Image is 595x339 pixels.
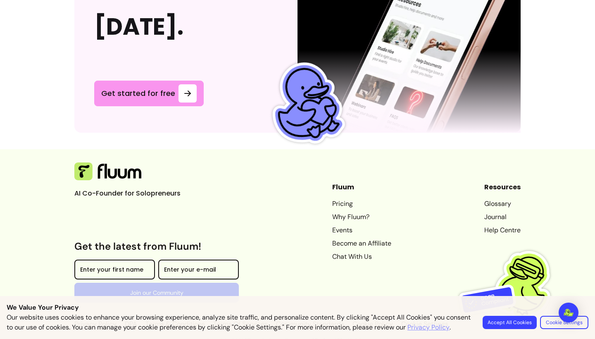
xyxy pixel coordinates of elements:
[459,234,562,337] img: Fluum is GDPR compliant
[332,199,391,209] a: Pricing
[332,252,391,262] a: Chat With Us
[484,212,521,222] a: Journal
[332,182,391,192] header: Fluum
[332,212,391,222] a: Why Fluum?
[74,240,239,253] h3: Get the latest from Fluum!
[540,316,588,329] button: Cookie Settings
[7,313,473,332] p: Our website uses cookies to enhance your browsing experience, analyze site traffic, and personali...
[483,316,537,329] button: Accept All Cookies
[257,55,355,153] img: Fluum Duck sticker
[559,303,578,322] div: Open Intercom Messenger
[332,239,391,248] a: Become an Affiliate
[484,182,521,192] header: Resources
[407,322,450,332] a: Privacy Policy
[94,81,204,106] a: Get started for free
[7,303,588,313] p: We Value Your Privacy
[101,88,175,99] span: Get started for free
[80,267,149,275] input: Enter your first name
[484,199,521,209] a: Glossary
[332,225,391,235] a: Events
[164,267,233,275] input: Enter your e-mail
[74,162,141,181] img: Fluum Logo
[484,225,521,235] a: Help Centre
[74,189,198,198] p: AI Co-Founder for Solopreneurs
